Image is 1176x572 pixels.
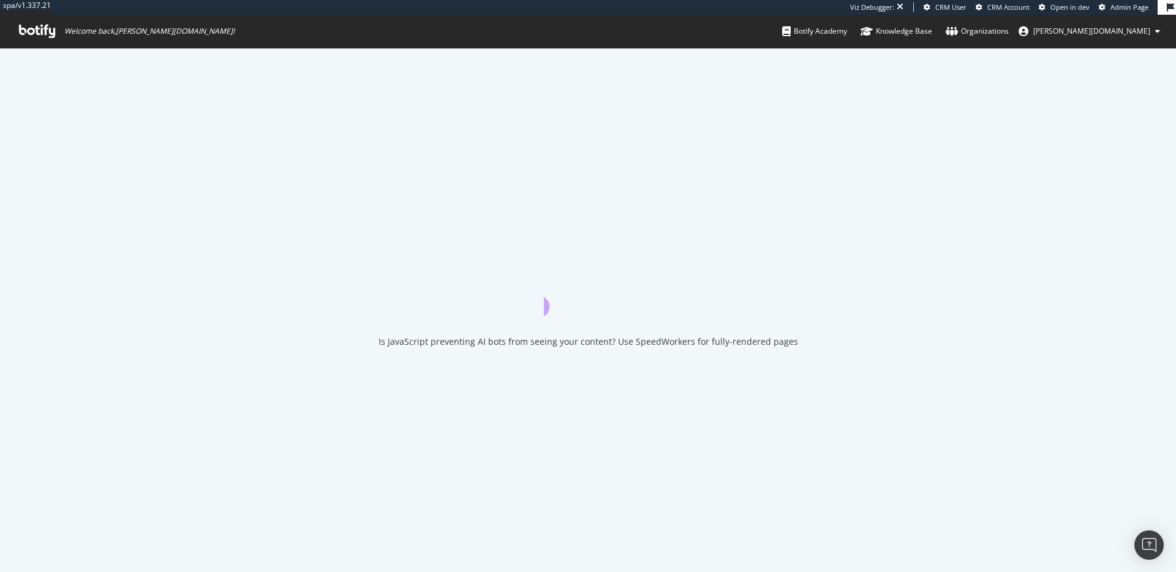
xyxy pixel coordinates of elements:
[946,25,1009,37] div: Organizations
[924,2,967,12] a: CRM User
[850,2,894,12] div: Viz Debugger:
[544,272,632,316] div: animation
[987,2,1030,12] span: CRM Account
[861,25,932,37] div: Knowledge Base
[1134,530,1164,560] div: Open Intercom Messenger
[1110,2,1148,12] span: Admin Page
[1099,2,1148,12] a: Admin Page
[379,336,798,348] div: Is JavaScript preventing AI bots from seeing your content? Use SpeedWorkers for fully-rendered pages
[782,25,847,37] div: Botify Academy
[1009,21,1170,41] button: [PERSON_NAME][DOMAIN_NAME]
[946,15,1009,48] a: Organizations
[1050,2,1090,12] span: Open in dev
[1039,2,1090,12] a: Open in dev
[782,15,847,48] a: Botify Academy
[861,15,932,48] a: Knowledge Base
[935,2,967,12] span: CRM User
[64,26,235,36] span: Welcome back, [PERSON_NAME][DOMAIN_NAME] !
[1033,26,1150,36] span: jenny.ren
[976,2,1030,12] a: CRM Account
